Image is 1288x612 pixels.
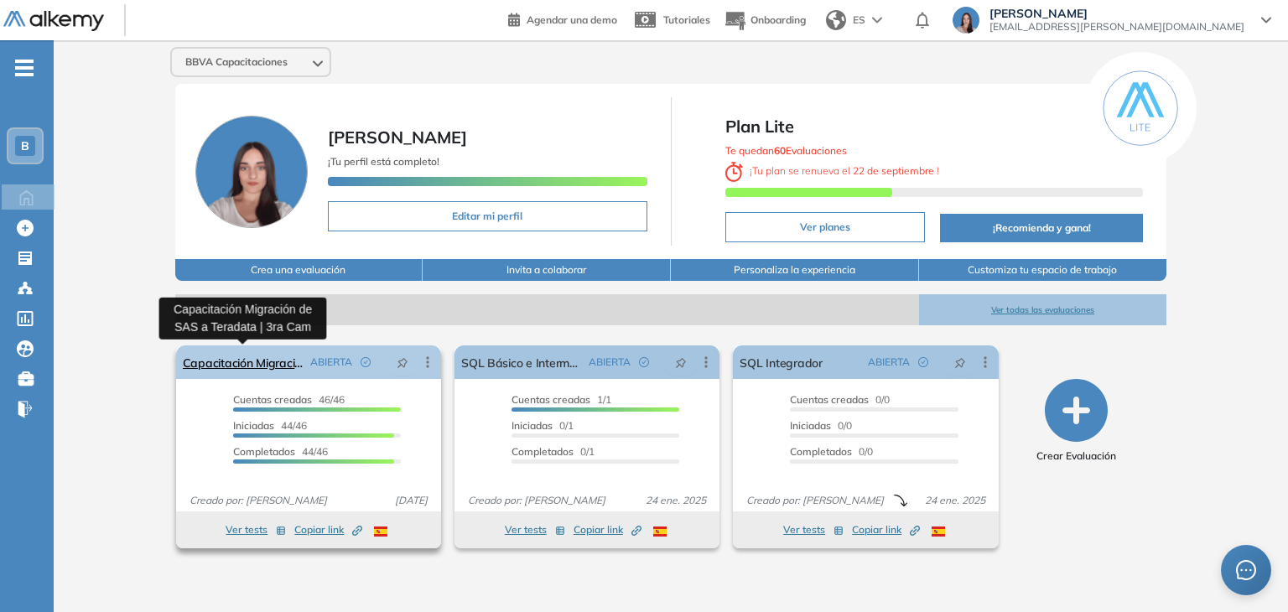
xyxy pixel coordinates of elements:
[175,259,423,281] button: Crea una evaluación
[919,259,1167,281] button: Customiza tu espacio de trabajo
[774,144,786,157] b: 60
[505,520,565,540] button: Ver tests
[989,20,1244,34] span: [EMAIL_ADDRESS][PERSON_NAME][DOMAIN_NAME]
[790,445,852,458] span: Completados
[195,116,308,228] img: Foto de perfil
[850,164,937,177] b: 22 de septiembre
[918,357,928,367] span: check-circle
[989,7,1244,20] span: [PERSON_NAME]
[233,419,307,432] span: 44/46
[1036,449,1116,464] span: Crear Evaluación
[940,214,1143,242] button: ¡Recomienda y gana!
[574,522,641,537] span: Copiar link
[233,393,345,406] span: 46/46
[740,345,822,379] a: SQL Integrador
[919,294,1167,325] button: Ver todas las evaluaciones
[15,66,34,70] i: -
[527,13,617,26] span: Agendar una demo
[185,55,288,69] span: BBVA Capacitaciones
[750,13,806,26] span: Onboarding
[639,493,713,508] span: 24 ene. 2025
[826,10,846,30] img: world
[21,139,29,153] span: B
[397,355,408,369] span: pushpin
[512,445,595,458] span: 0/1
[790,445,873,458] span: 0/0
[294,522,362,537] span: Copiar link
[675,355,687,369] span: pushpin
[233,393,312,406] span: Cuentas creadas
[1235,559,1256,580] span: message
[639,357,649,367] span: check-circle
[653,526,667,537] img: ESP
[725,114,1144,139] span: Plan Lite
[294,520,362,540] button: Copiar link
[361,357,371,367] span: check-circle
[853,13,865,28] span: ES
[790,419,831,432] span: Iniciadas
[589,355,631,370] span: ABIERTA
[328,127,467,148] span: [PERSON_NAME]
[852,522,920,537] span: Copiar link
[724,3,806,39] button: Onboarding
[512,419,574,432] span: 0/1
[512,393,590,406] span: Cuentas creadas
[388,493,434,508] span: [DATE]
[423,259,671,281] button: Invita a colaborar
[954,355,966,369] span: pushpin
[328,155,439,168] span: ¡Tu perfil está completo!
[942,349,979,376] button: pushpin
[310,355,352,370] span: ABIERTA
[384,349,421,376] button: pushpin
[183,345,304,379] a: Capacitación Migración de SAS a Teradata | 3ra Cam
[1036,379,1116,464] button: Crear Evaluación
[725,144,847,157] span: Te quedan Evaluaciones
[183,493,334,508] span: Creado por: [PERSON_NAME]
[932,526,945,537] img: ESP
[663,13,710,26] span: Tutoriales
[512,419,553,432] span: Iniciadas
[725,212,926,242] button: Ver planes
[740,493,891,508] span: Creado por: [PERSON_NAME]
[783,520,844,540] button: Ver tests
[790,393,869,406] span: Cuentas creadas
[374,526,387,537] img: ESP
[872,17,882,23] img: arrow
[233,419,274,432] span: Iniciadas
[3,11,104,32] img: Logo
[918,493,992,508] span: 24 ene. 2025
[226,520,286,540] button: Ver tests
[868,355,910,370] span: ABIERTA
[725,162,744,182] img: clock-svg
[461,493,612,508] span: Creado por: [PERSON_NAME]
[175,294,919,325] span: Evaluaciones abiertas
[662,349,699,376] button: pushpin
[574,520,641,540] button: Copiar link
[790,393,890,406] span: 0/0
[461,345,582,379] a: SQL Básico e Intermedio
[512,393,611,406] span: 1/1
[671,259,919,281] button: Personaliza la experiencia
[233,445,328,458] span: 44/46
[159,297,327,339] div: Capacitación Migración de SAS a Teradata | 3ra Cam
[233,445,295,458] span: Completados
[328,201,647,231] button: Editar mi perfil
[508,8,617,29] a: Agendar una demo
[790,419,852,432] span: 0/0
[725,164,940,177] span: ¡ Tu plan se renueva el !
[852,520,920,540] button: Copiar link
[512,445,574,458] span: Completados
